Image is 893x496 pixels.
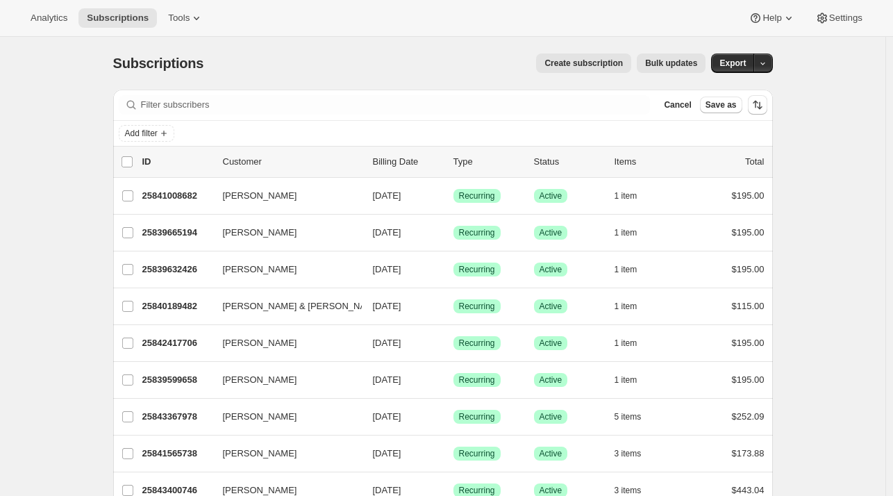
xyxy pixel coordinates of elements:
div: 25842417706[PERSON_NAME][DATE]SuccessRecurringSuccessActive1 item$195.00 [142,333,765,353]
p: 25842417706 [142,336,212,350]
div: 25839665194[PERSON_NAME][DATE]SuccessRecurringSuccessActive1 item$195.00 [142,223,765,242]
span: Tools [168,13,190,24]
span: Bulk updates [645,58,697,69]
span: Recurring [459,227,495,238]
p: 25839665194 [142,226,212,240]
div: IDCustomerBilling DateTypeStatusItemsTotal [142,155,765,169]
span: Recurring [459,411,495,422]
span: Active [540,227,562,238]
span: Subscriptions [113,56,204,71]
span: 3 items [615,485,642,496]
span: Create subscription [544,58,623,69]
span: Cancel [664,99,691,110]
button: [PERSON_NAME] & [PERSON_NAME] Candy [215,295,353,317]
div: 25839632426[PERSON_NAME][DATE]SuccessRecurringSuccessActive1 item$195.00 [142,260,765,279]
span: 1 item [615,301,637,312]
span: [DATE] [373,448,401,458]
span: [DATE] [373,227,401,238]
span: 1 item [615,374,637,386]
div: 25841008682[PERSON_NAME][DATE]SuccessRecurringSuccessActive1 item$195.00 [142,186,765,206]
button: 3 items [615,444,657,463]
div: Items [615,155,684,169]
span: Subscriptions [87,13,149,24]
button: 5 items [615,407,657,427]
p: 25843367978 [142,410,212,424]
p: 25840189482 [142,299,212,313]
span: [PERSON_NAME] [223,189,297,203]
button: Save as [700,97,742,113]
span: [PERSON_NAME] [223,336,297,350]
span: $195.00 [732,190,765,201]
span: $195.00 [732,338,765,348]
span: Active [540,338,562,349]
span: Recurring [459,338,495,349]
div: Type [453,155,523,169]
span: Active [540,264,562,275]
span: Active [540,485,562,496]
p: Total [745,155,764,169]
p: 25839632426 [142,263,212,276]
button: [PERSON_NAME] [215,222,353,244]
span: Active [540,374,562,386]
input: Filter subscribers [141,95,651,115]
span: 1 item [615,227,637,238]
button: Settings [807,8,871,28]
span: Add filter [125,128,158,139]
span: [DATE] [373,190,401,201]
span: [DATE] [373,301,401,311]
button: [PERSON_NAME] [215,406,353,428]
span: Active [540,411,562,422]
div: 25843367978[PERSON_NAME][DATE]SuccessRecurringSuccessActive5 items$252.09 [142,407,765,427]
span: Active [540,448,562,459]
span: [PERSON_NAME] [223,447,297,461]
button: 1 item [615,223,653,242]
span: 3 items [615,448,642,459]
button: Tools [160,8,212,28]
button: Add filter [119,125,174,142]
span: [PERSON_NAME] [223,263,297,276]
span: 1 item [615,338,637,349]
button: [PERSON_NAME] [215,258,353,281]
span: $443.04 [732,485,765,495]
p: 25841565738 [142,447,212,461]
span: [PERSON_NAME] [223,373,297,387]
span: Recurring [459,448,495,459]
span: Analytics [31,13,67,24]
button: Help [740,8,803,28]
span: [DATE] [373,264,401,274]
button: Subscriptions [78,8,157,28]
button: Export [711,53,754,73]
span: Recurring [459,485,495,496]
span: Active [540,190,562,201]
span: Recurring [459,301,495,312]
span: 1 item [615,190,637,201]
button: [PERSON_NAME] [215,443,353,465]
span: [PERSON_NAME] [223,410,297,424]
span: [DATE] [373,485,401,495]
span: Export [719,58,746,69]
span: Active [540,301,562,312]
span: Recurring [459,264,495,275]
span: [DATE] [373,411,401,422]
button: 1 item [615,186,653,206]
span: Help [762,13,781,24]
span: Recurring [459,190,495,201]
span: [PERSON_NAME] [223,226,297,240]
button: 1 item [615,370,653,390]
button: Bulk updates [637,53,706,73]
div: 25839599658[PERSON_NAME][DATE]SuccessRecurringSuccessActive1 item$195.00 [142,370,765,390]
span: [DATE] [373,338,401,348]
span: $252.09 [732,411,765,422]
span: Settings [829,13,862,24]
span: $195.00 [732,374,765,385]
p: Customer [223,155,362,169]
div: 25840189482[PERSON_NAME] & [PERSON_NAME] Candy[DATE]SuccessRecurringSuccessActive1 item$115.00 [142,297,765,316]
span: [PERSON_NAME] & [PERSON_NAME] Candy [223,299,411,313]
p: ID [142,155,212,169]
button: [PERSON_NAME] [215,332,353,354]
p: 25841008682 [142,189,212,203]
span: [DATE] [373,374,401,385]
button: Sort the results [748,95,767,115]
span: Save as [706,99,737,110]
button: 1 item [615,297,653,316]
